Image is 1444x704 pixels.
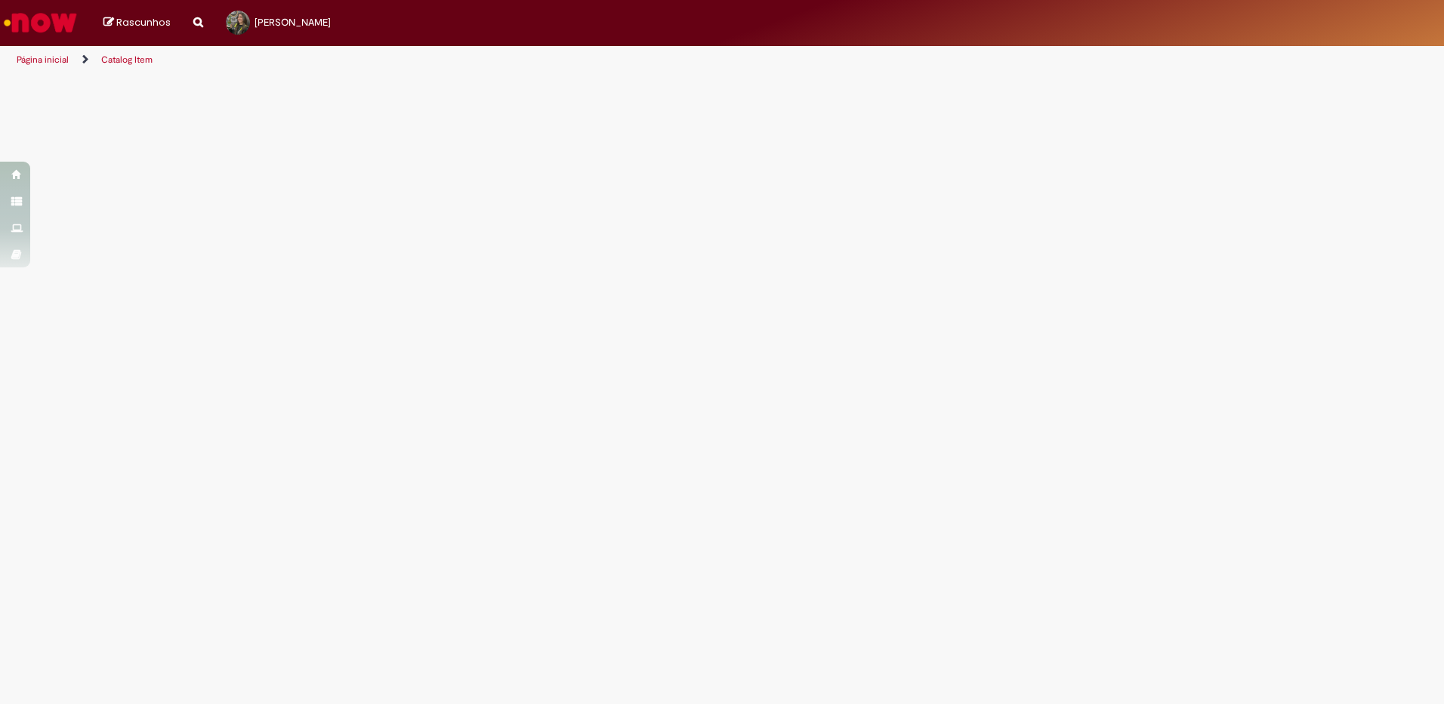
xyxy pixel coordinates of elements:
span: Rascunhos [116,15,171,29]
a: Catalog Item [101,54,153,66]
img: ServiceNow [2,8,79,38]
a: Rascunhos [103,16,171,30]
ul: Trilhas de página [11,46,952,74]
a: Página inicial [17,54,69,66]
span: [PERSON_NAME] [255,16,331,29]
